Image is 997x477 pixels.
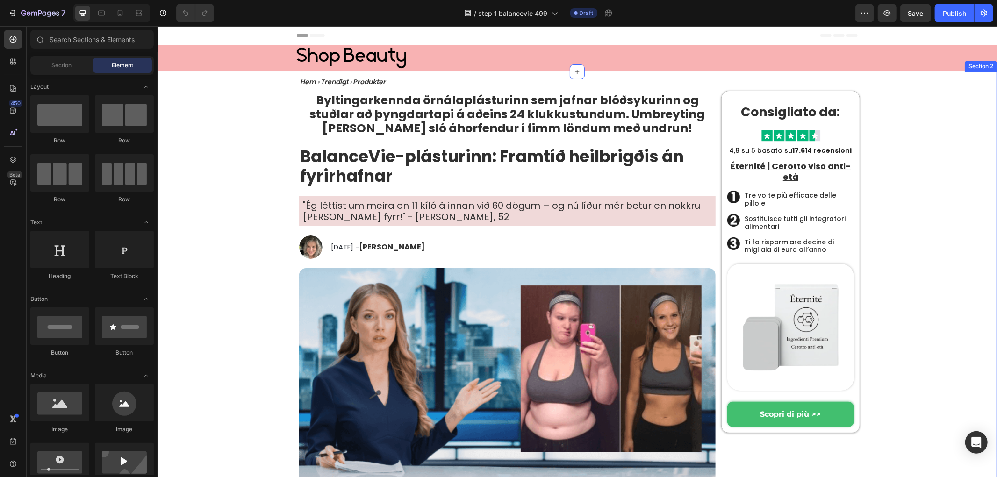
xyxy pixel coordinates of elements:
[586,211,696,229] h2: Ti fa risparmiare decine di migliaia di euro all’anno
[635,120,695,129] strong: 17.614 recensioni
[900,4,931,22] button: Save
[602,101,665,117] img: gempages_578032762192134844-78643aa4-69dc-477f-9370-88a7cbb978c6.webp
[30,425,89,434] div: Image
[586,188,696,206] h2: Sostituisce tutti gli integratori alimentari
[809,36,838,44] div: Section 2
[30,295,48,303] span: Button
[201,215,267,226] strong: [PERSON_NAME]
[474,8,477,18] span: /
[570,211,582,224] img: gempages_578032762192134844-33fadacb-6921-4b67-ba0d-9e9a8cba2589.webp
[30,349,89,357] div: Button
[603,384,664,392] strong: Scopri di più >>
[142,242,558,471] img: gempages_578032762192134844-46430348-d63b-4a88-a956-2f277d00313c.png
[95,425,154,434] div: Image
[30,30,154,49] input: Search Sections & Elements
[30,83,49,91] span: Layout
[4,4,70,22] button: 7
[52,61,72,70] span: Section
[580,9,594,17] span: Draft
[139,79,154,94] span: Toggle open
[586,164,696,182] h2: Tre volte più efficace delle pillole
[30,218,42,227] span: Text
[95,136,154,145] div: Row
[9,100,22,107] div: 450
[573,134,693,157] u: Éternité | Cerotto viso anti-età
[30,272,89,280] div: Heading
[570,376,696,401] a: Scopri di più >>
[570,77,696,95] h2: Consigliato da:
[112,61,133,70] span: Element
[139,292,154,306] span: Toggle open
[30,195,89,204] div: Row
[30,371,47,380] span: Media
[173,216,201,226] span: [DATE] -
[570,119,696,129] h2: 4,8 su 5 basato su
[158,26,997,477] iframe: Design area
[95,272,154,280] div: Text Block
[570,238,696,364] img: gempages_578032762192134844-a4e13419-af27-4c06-98e6-4a117a0fae56.png
[908,9,924,17] span: Save
[176,4,214,22] div: Undo/Redo
[943,8,966,18] div: Publish
[7,171,22,178] div: Beta
[479,8,548,18] span: step 1 balancevie 499
[965,431,988,454] div: Open Intercom Messenger
[61,7,65,19] p: 7
[139,215,154,230] span: Toggle open
[30,136,89,145] div: Row
[570,188,582,200] img: gempages_578032762192134844-16233eca-4ee0-427a-9773-9ba33a383d59.webp
[570,164,582,177] img: gempages_578032762192134844-05d68270-778e-4605-9508-e4f8dd063193.webp
[139,368,154,383] span: Toggle open
[95,349,154,357] div: Button
[95,195,154,204] div: Row
[935,4,974,22] button: Publish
